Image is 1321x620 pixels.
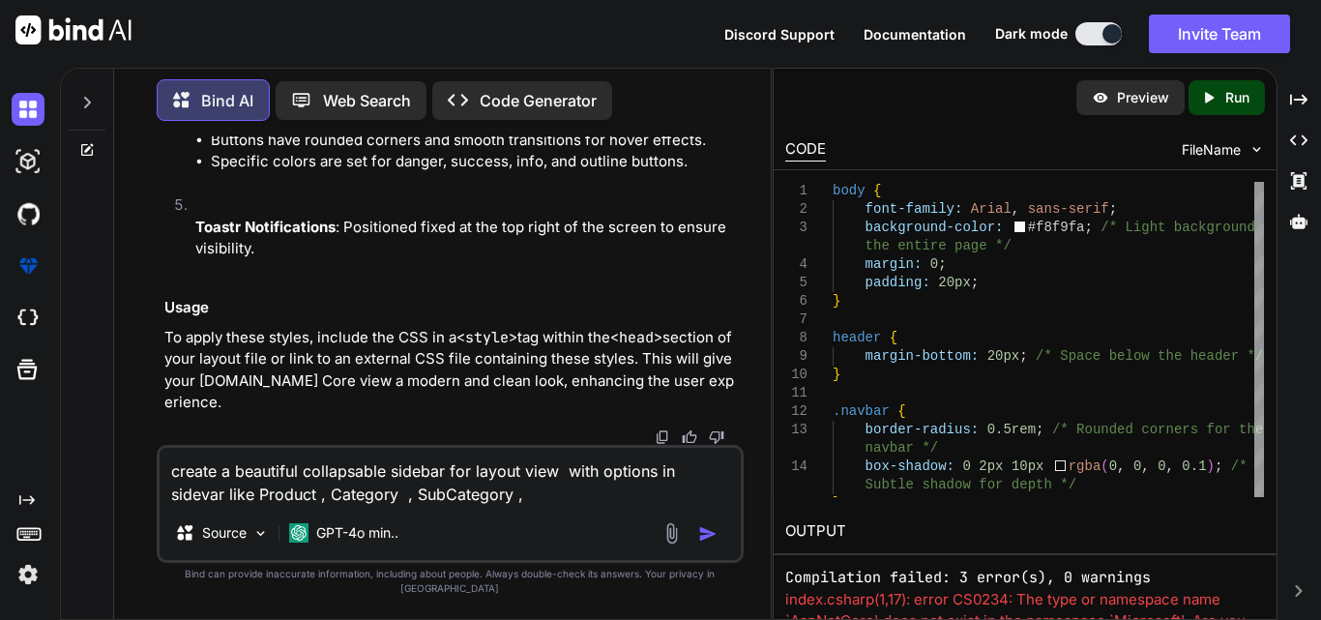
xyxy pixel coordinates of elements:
h3: Usage [164,297,740,319]
p: Source [202,523,247,543]
img: settings [12,558,44,591]
div: 13 [785,421,807,439]
li: Specific colors are set for danger, success, info, and outline buttons. [211,151,740,173]
div: 6 [785,292,807,310]
span: 2px [979,458,1003,474]
img: copy [655,429,670,445]
img: Pick Models [252,525,269,542]
div: 8 [785,329,807,347]
span: sans-serif [1028,201,1109,217]
div: 15 [785,494,807,513]
img: Bind AI [15,15,132,44]
span: padding: [866,275,930,290]
span: the entire page */ [866,238,1012,253]
span: margin-bottom: [866,348,980,364]
div: 5 [785,274,807,292]
div: 9 [785,347,807,366]
div: 11 [785,384,807,402]
span: header [833,330,881,345]
img: dislike [709,429,724,445]
img: like [682,429,697,445]
span: ; [1036,422,1043,437]
span: { [897,403,905,419]
button: Invite Team [1149,15,1290,53]
span: font-family: [866,201,963,217]
span: , [1117,458,1125,474]
span: /* Rounded corners for the [1052,422,1263,437]
span: { [890,330,897,345]
strong: Toastr Notifications [195,218,336,236]
span: Discord Support [724,26,835,43]
img: darkAi-studio [12,145,44,178]
img: chevron down [1248,141,1265,158]
p: GPT-4o min.. [316,523,398,543]
img: icon [698,524,718,544]
span: 0.5rem [987,422,1036,437]
span: ; [1215,458,1222,474]
div: 3 [785,219,807,237]
p: To apply these styles, include the CSS in a tag within the section of your layout file or link to... [164,327,740,414]
span: Subtle shadow for depth */ [866,477,1076,492]
span: FileName [1182,140,1241,160]
pre: Compilation failed: 3 error(s), 0 warnings [785,567,1265,589]
span: 0.1 [1182,458,1206,474]
span: border-radius: [866,422,980,437]
img: preview [1092,89,1109,106]
span: /* Light background for [1101,220,1287,235]
span: /* Space below the header */ [1036,348,1263,364]
div: CODE [785,138,826,162]
img: premium [12,250,44,282]
span: 0 [1158,458,1165,474]
span: 20px [987,348,1020,364]
span: { [873,183,881,198]
li: Buttons have rounded corners and smooth transitions for hover effects. [211,130,740,152]
p: Bind AI [201,89,253,112]
span: , [1141,458,1149,474]
span: } [833,367,840,382]
span: Arial [971,201,1012,217]
span: Documentation [864,26,966,43]
span: Dark mode [995,24,1068,44]
span: , [1012,201,1019,217]
p: Code Generator [480,89,597,112]
span: 20px [938,275,971,290]
span: ; [971,275,979,290]
span: ; [1109,201,1117,217]
div: 7 [785,310,807,329]
textarea: create a beautiful collapsable sidebar for layout view with options in sidevar like Product , Cat... [160,448,741,506]
img: GPT-4o mini [289,523,308,543]
span: background-color: [866,220,1004,235]
img: cloudideIcon [12,302,44,335]
span: 0 [962,458,970,474]
p: : Positioned fixed at the top right of the screen to ensure visibility. [195,217,740,260]
div: 4 [785,255,807,274]
button: Documentation [864,24,966,44]
span: ; [1084,220,1092,235]
h2: OUTPUT [774,509,1277,554]
span: ) [1207,458,1215,474]
span: #f8f9fa [1028,220,1085,235]
span: } [833,293,840,309]
span: } [833,495,840,511]
p: Run [1225,88,1249,107]
span: 0 [930,256,938,272]
p: Web Search [323,89,411,112]
code: <head> [610,328,662,347]
img: attachment [660,522,683,545]
span: ; [938,256,946,272]
span: 0 [1109,458,1117,474]
img: darkChat [12,93,44,126]
span: navbar */ [866,440,939,456]
p: Preview [1117,88,1169,107]
span: rgba [1069,458,1101,474]
span: 10px [1012,458,1044,474]
span: ; [1019,348,1027,364]
button: Discord Support [724,24,835,44]
div: 1 [785,182,807,200]
img: githubDark [12,197,44,230]
span: box-shadow: [866,458,954,474]
div: 2 [785,200,807,219]
div: 14 [785,458,807,476]
span: , [1166,458,1174,474]
span: .navbar [833,403,890,419]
